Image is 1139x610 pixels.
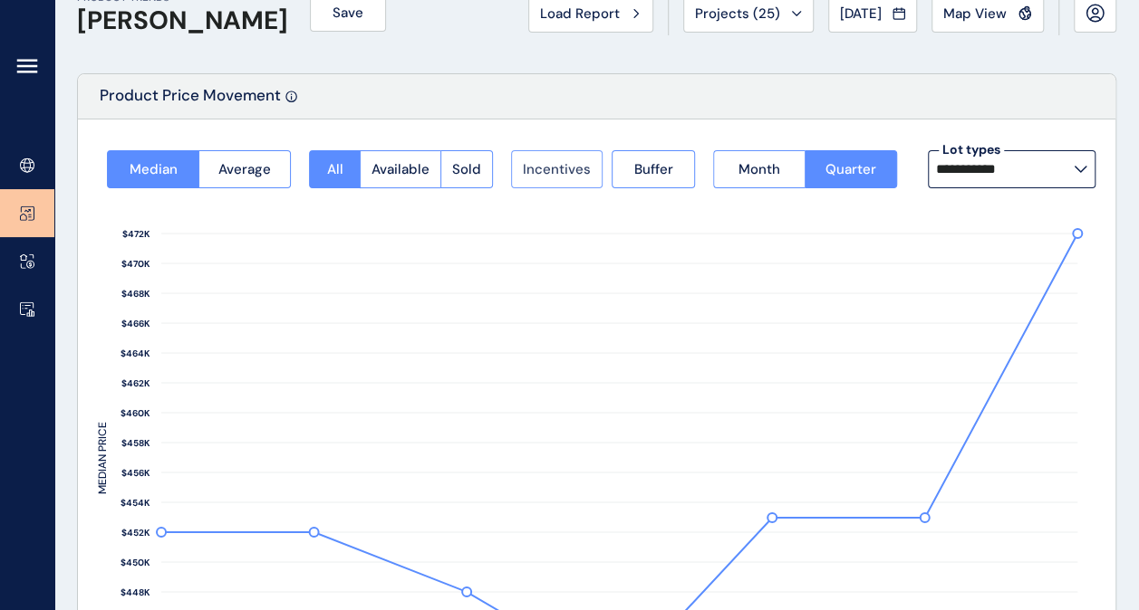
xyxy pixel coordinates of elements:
text: $470K [121,258,150,270]
h1: [PERSON_NAME] [77,5,288,36]
span: [DATE] [840,5,882,23]
button: Median [107,150,198,188]
span: Available [372,160,430,178]
text: MEDIAN PRICE [95,422,110,494]
button: Average [198,150,291,188]
button: Buffer [612,150,695,188]
span: Load Report [540,5,620,23]
text: $452K [121,527,150,539]
button: Sold [440,150,493,188]
span: Map View [943,5,1007,23]
button: Quarter [805,150,897,188]
span: Quarter [825,160,876,178]
p: Product Price Movement [100,85,281,119]
text: $472K [122,228,150,240]
text: $448K [121,586,150,598]
text: $462K [121,377,150,389]
button: Month [713,150,805,188]
span: Incentives [523,160,591,178]
span: All [327,160,343,178]
text: $454K [121,497,150,509]
text: $468K [121,288,150,300]
text: $460K [121,407,150,419]
span: Save [333,4,363,22]
text: $450K [121,557,150,568]
button: Available [360,150,440,188]
text: $456K [121,467,150,479]
label: Lot types [939,141,1004,159]
span: Month [738,160,780,178]
button: All [309,150,360,188]
text: $464K [121,348,150,359]
span: Median [130,160,178,178]
text: $466K [121,318,150,329]
text: $458K [121,437,150,449]
span: Average [218,160,271,178]
button: Incentives [511,150,603,188]
span: Projects ( 25 ) [695,5,780,23]
span: Sold [452,160,481,178]
span: Buffer [634,160,673,178]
